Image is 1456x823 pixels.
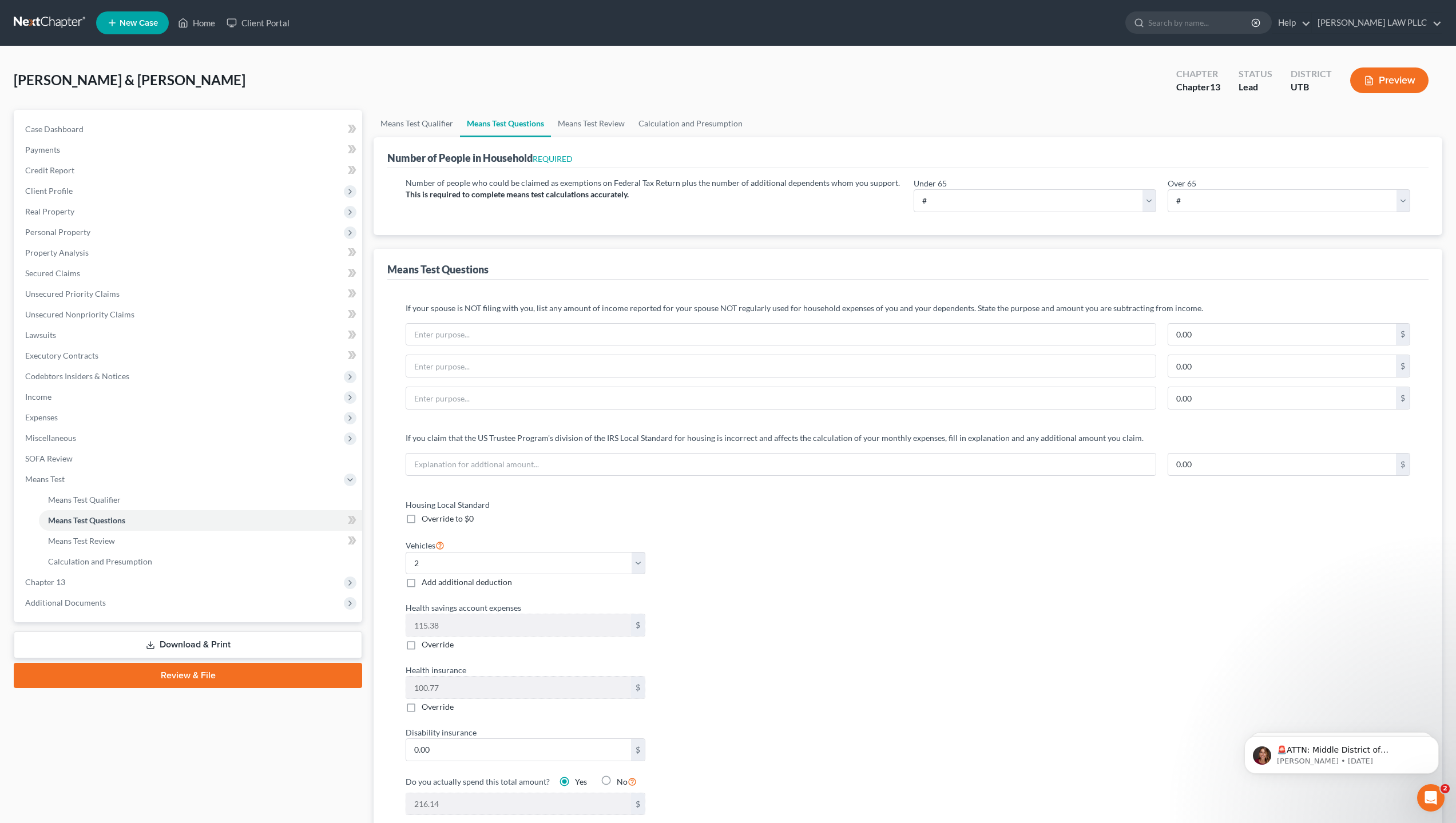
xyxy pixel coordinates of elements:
strong: This is required to complete means test calculations accurately. [406,189,629,199]
span: Unsecured Priority Claims [25,289,120,299]
a: Payments [16,140,362,160]
a: Review & File [14,663,362,688]
label: Under 65 [914,177,947,189]
a: Property Analysis [16,242,362,263]
span: 2 [1441,784,1450,793]
a: Client Portal [221,13,295,33]
div: $ [631,614,645,636]
span: No [617,777,628,786]
a: Lawsuits [16,325,362,345]
span: Lawsuits [25,330,56,340]
span: Income [25,392,51,401]
p: If your spouse is NOT filing with you, list any amount of income reported for your spouse NOT reg... [406,303,1410,314]
span: Additional Documents [25,598,106,607]
a: Calculation and Presumption [39,551,362,572]
input: Enter purpose... [406,355,1156,377]
button: Preview [1350,67,1429,93]
input: 0.00 [1168,454,1396,475]
a: Unsecured Priority Claims [16,284,362,304]
label: Disability insurance [400,726,902,738]
p: Number of people who could be claimed as exemptions on Federal Tax Return plus the number of addi... [406,177,902,189]
span: Override [422,702,454,711]
div: Means Test Questions [387,263,489,276]
span: Property Analysis [25,248,89,257]
a: Unsecured Nonpriority Claims [16,304,362,325]
span: Override [422,639,454,649]
div: Chapter [1176,81,1220,94]
a: Means Test Qualifier [374,110,460,137]
a: SOFA Review [16,448,362,469]
a: Download & Print [14,631,362,658]
input: 0.00 [1168,355,1396,377]
span: Calculation and Presumption [48,556,152,566]
span: Credit Report [25,165,74,175]
label: Health insurance [400,664,902,676]
span: Means Test Review [48,536,115,546]
span: Real Property [25,206,74,216]
div: Number of People in Household [387,151,573,165]
label: Over 65 [1168,177,1196,189]
a: Home [172,13,221,33]
div: $ [631,739,645,761]
span: Secured Claims [25,268,80,278]
input: 0.00 [1168,387,1396,409]
a: Credit Report [16,160,362,181]
span: Expenses [25,412,58,422]
span: [PERSON_NAME] & [PERSON_NAME] [14,71,245,88]
input: 0.00 [1168,324,1396,345]
span: Case Dashboard [25,124,84,134]
div: $ [631,677,645,698]
span: Means Test [25,474,65,484]
span: REQUIRED [533,154,573,164]
input: Search by name... [1148,12,1253,33]
input: Enter purpose... [406,387,1156,409]
a: Means Test Qualifier [39,490,362,510]
span: SOFA Review [25,454,73,463]
span: Override to $0 [422,514,474,523]
span: Codebtors Insiders & Notices [25,371,129,381]
a: Case Dashboard [16,119,362,140]
div: $ [1396,355,1410,377]
label: Do you actually spend this total amount? [406,776,550,788]
a: Means Test Questions [460,110,551,137]
div: Status [1239,67,1272,81]
input: 0.00 [406,677,631,698]
div: Chapter [1176,67,1220,81]
p: If you claim that the US Trustee Program's division of the IRS Local Standard for housing is inco... [406,432,1410,444]
a: Help [1272,13,1311,33]
span: Miscellaneous [25,433,76,443]
div: $ [631,793,645,815]
iframe: Intercom live chat [1417,784,1445,812]
a: Executory Contracts [16,345,362,366]
a: Calculation and Presumption [632,110,749,137]
span: Means Test Questions [48,515,125,525]
a: Secured Claims [16,263,362,284]
label: Housing Local Standard [400,499,902,511]
input: 0.00 [406,739,631,761]
span: Add additional deduction [422,577,512,587]
a: Means Test Review [551,110,632,137]
span: New Case [120,19,158,27]
div: $ [1396,324,1410,345]
label: Vehicles [406,538,445,552]
iframe: Intercom notifications message [1227,712,1456,792]
span: Unsecured Nonpriority Claims [25,309,134,319]
a: Means Test Questions [39,510,362,531]
span: Yes [575,777,587,786]
input: 0.00 [406,793,631,815]
span: Payments [25,145,60,154]
div: $ [1396,454,1410,475]
a: [PERSON_NAME] LAW PLLC [1312,13,1442,33]
input: 0.00 [406,614,631,636]
span: Personal Property [25,227,90,237]
div: District [1291,67,1332,81]
a: Means Test Review [39,531,362,551]
div: UTB [1291,81,1332,94]
div: Lead [1239,81,1272,94]
span: Chapter 13 [25,577,65,587]
span: Client Profile [25,186,73,196]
